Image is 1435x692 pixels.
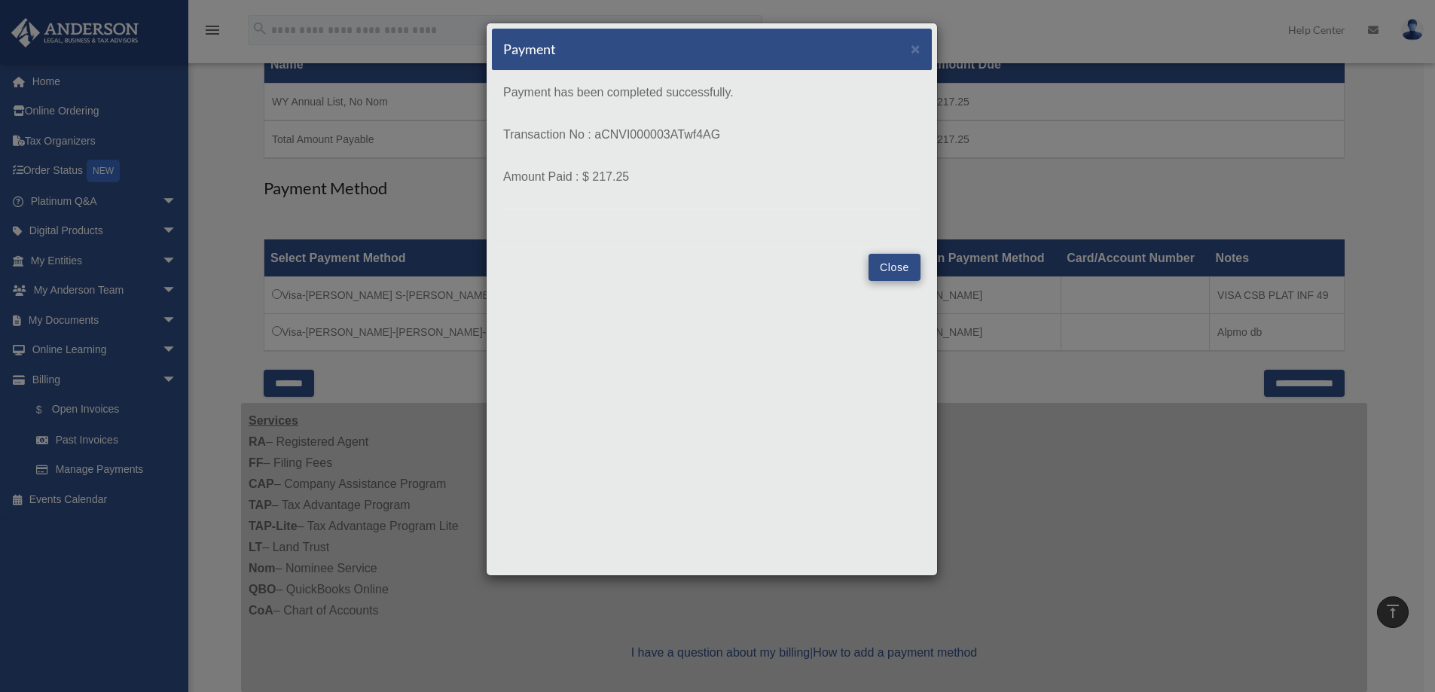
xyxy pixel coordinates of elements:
[503,82,921,103] p: Payment has been completed successfully.
[911,40,921,57] span: ×
[503,166,921,187] p: Amount Paid : $ 217.25
[911,41,921,56] button: Close
[503,40,556,59] h5: Payment
[503,124,921,145] p: Transaction No : aCNVI000003ATwf4AG
[869,254,921,281] button: Close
